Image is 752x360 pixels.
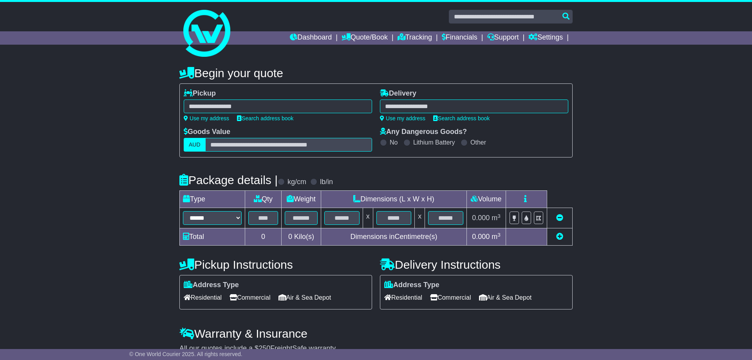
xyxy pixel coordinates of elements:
label: Any Dangerous Goods? [380,128,467,136]
label: lb/in [320,178,333,186]
a: Use my address [380,115,425,121]
a: Financials [442,31,477,45]
label: kg/cm [287,178,306,186]
span: © One World Courier 2025. All rights reserved. [129,351,242,357]
span: m [492,214,501,222]
label: No [390,139,398,146]
span: m [492,233,501,241]
label: Lithium Battery [413,139,455,146]
a: Use my address [184,115,229,121]
a: Search address book [237,115,293,121]
a: Dashboard [290,31,332,45]
h4: Pickup Instructions [179,258,372,271]
label: Goods Value [184,128,230,136]
span: 250 [258,344,270,352]
label: Address Type [384,281,439,289]
td: x [363,208,373,228]
span: Commercial [230,291,270,304]
label: Pickup [184,89,216,98]
span: 0.000 [472,233,490,241]
td: Total [180,228,245,246]
span: 0 [288,233,292,241]
a: Tracking [398,31,432,45]
div: All our quotes include a $ FreightSafe warranty. [179,344,573,353]
a: Add new item [556,233,563,241]
h4: Delivery Instructions [380,258,573,271]
a: Settings [528,31,563,45]
label: AUD [184,138,206,152]
td: x [415,208,425,228]
sup: 3 [497,232,501,238]
a: Support [487,31,519,45]
td: Qty [245,191,282,208]
sup: 3 [497,213,501,219]
span: Commercial [430,291,471,304]
td: Dimensions (L x W x H) [321,191,466,208]
a: Quote/Book [342,31,388,45]
label: Delivery [380,89,416,98]
td: Dimensions in Centimetre(s) [321,228,466,246]
label: Address Type [184,281,239,289]
h4: Warranty & Insurance [179,327,573,340]
td: Type [180,191,245,208]
span: 0.000 [472,214,490,222]
td: Volume [466,191,506,208]
span: Air & Sea Depot [278,291,331,304]
a: Search address book [433,115,490,121]
a: Remove this item [556,214,563,222]
h4: Begin your quote [179,67,573,80]
h4: Package details | [179,174,278,186]
span: Air & Sea Depot [479,291,532,304]
span: Residential [184,291,222,304]
td: Kilo(s) [282,228,321,246]
td: 0 [245,228,282,246]
span: Residential [384,291,422,304]
td: Weight [282,191,321,208]
label: Other [470,139,486,146]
